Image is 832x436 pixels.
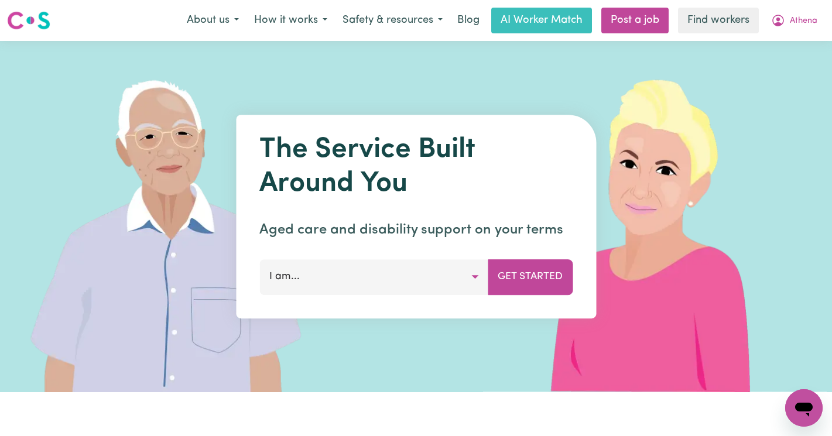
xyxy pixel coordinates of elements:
[785,389,823,427] iframe: Button to launch messaging window
[246,8,335,33] button: How it works
[7,7,50,34] a: Careseekers logo
[335,8,450,33] button: Safety & resources
[790,15,817,28] span: Athena
[259,259,488,294] button: I am...
[7,10,50,31] img: Careseekers logo
[259,219,573,241] p: Aged care and disability support on your terms
[601,8,669,33] a: Post a job
[763,8,825,33] button: My Account
[488,259,573,294] button: Get Started
[491,8,592,33] a: AI Worker Match
[678,8,759,33] a: Find workers
[450,8,487,33] a: Blog
[179,8,246,33] button: About us
[259,133,573,201] h1: The Service Built Around You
